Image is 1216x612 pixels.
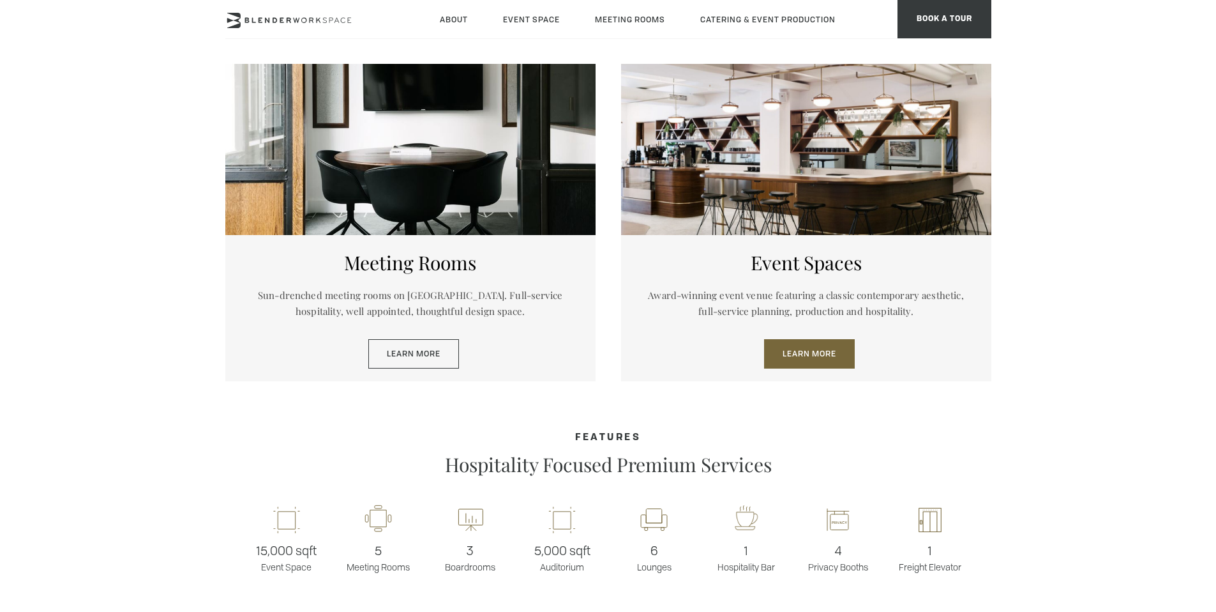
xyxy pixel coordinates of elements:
[730,505,762,535] img: workspace-nyc-hospitality-icon-2x.png
[516,541,608,573] p: Auditorium
[764,339,855,369] a: Learn More
[241,541,333,561] span: 15,000 sqft
[333,541,424,561] span: 5
[225,432,991,443] h4: Features
[385,453,832,476] p: Hospitality Focused Premium Services
[368,339,459,369] a: Learn More
[608,541,700,561] span: 6
[608,541,700,573] p: Lounges
[244,251,576,274] h5: Meeting Rooms
[700,541,792,561] span: 1
[986,448,1216,612] iframe: Chat Widget
[792,541,884,573] p: Privacy Booths
[700,541,792,573] p: Hospitality Bar
[333,541,424,573] p: Meeting Rooms
[884,541,976,573] p: Freight Elevator
[640,251,972,274] h5: Event Spaces
[516,541,608,561] span: 5,000 sqft
[424,541,516,573] p: Boardrooms
[424,541,516,561] span: 3
[884,541,976,561] span: 1
[640,287,972,320] p: Award-winning event venue featuring a classic contemporary aesthetic, full-service planning, prod...
[241,541,333,573] p: Event Space
[244,287,576,320] p: Sun-drenched meeting rooms on [GEOGRAPHIC_DATA]. Full-service hospitality, well appointed, though...
[792,541,884,561] span: 4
